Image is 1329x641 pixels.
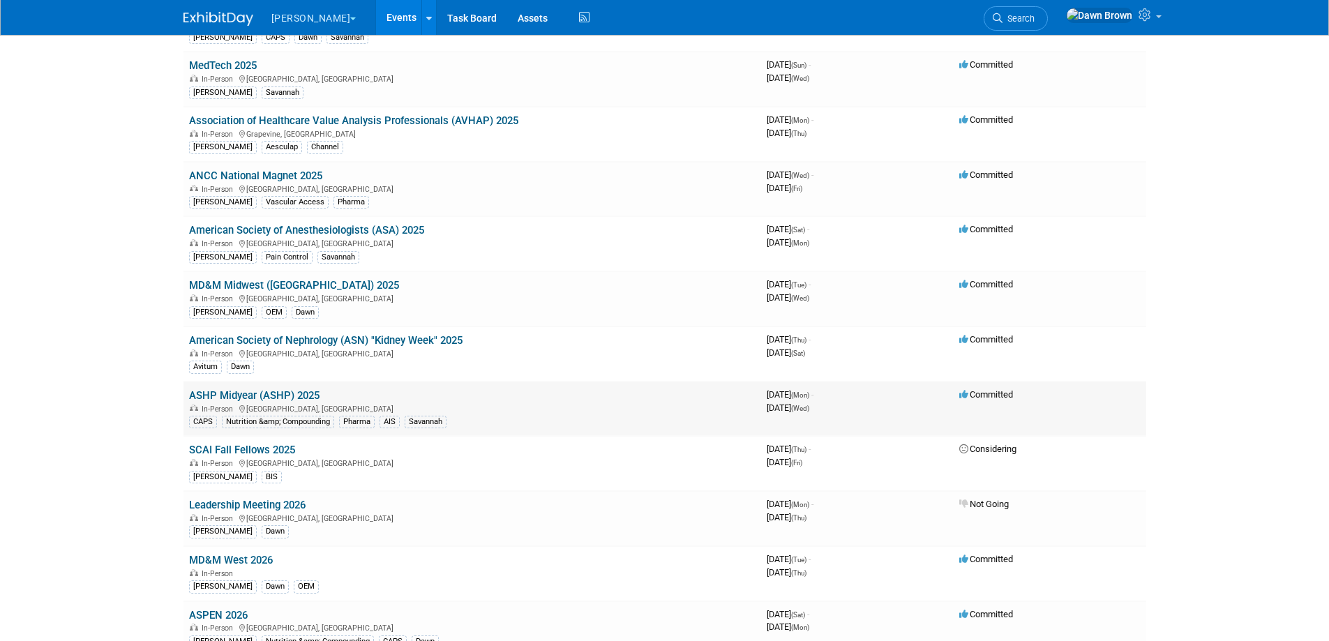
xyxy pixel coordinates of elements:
span: - [809,334,811,345]
span: [DATE] [767,292,809,303]
div: Channel [307,141,343,153]
a: Search [984,6,1048,31]
span: (Fri) [791,185,802,193]
img: In-Person Event [190,569,198,576]
div: [GEOGRAPHIC_DATA], [GEOGRAPHIC_DATA] [189,292,756,303]
span: In-Person [202,349,237,359]
a: SCAI Fall Fellows 2025 [189,444,295,456]
a: American Society of Nephrology (ASN) "Kidney Week" 2025 [189,334,463,347]
div: [GEOGRAPHIC_DATA], [GEOGRAPHIC_DATA] [189,457,756,468]
div: Savannah [262,86,303,99]
span: [DATE] [767,59,811,70]
span: (Wed) [791,294,809,302]
span: [DATE] [767,279,811,289]
span: (Thu) [791,514,806,522]
span: Considering [959,444,1016,454]
span: (Thu) [791,569,806,577]
div: [GEOGRAPHIC_DATA], [GEOGRAPHIC_DATA] [189,402,756,414]
span: (Thu) [791,336,806,344]
span: - [811,114,813,125]
span: [DATE] [767,512,806,522]
span: [DATE] [767,621,809,632]
span: - [811,169,813,180]
span: - [809,444,811,454]
span: (Sat) [791,611,805,619]
div: Grapevine, [GEOGRAPHIC_DATA] [189,128,756,139]
div: Pain Control [262,251,313,264]
span: Committed [959,279,1013,289]
span: - [811,389,813,400]
span: (Mon) [791,239,809,247]
a: MedTech 2025 [189,59,257,72]
span: Committed [959,334,1013,345]
span: Committed [959,114,1013,125]
img: In-Person Event [190,405,198,412]
span: [DATE] [767,457,802,467]
span: [DATE] [767,554,811,564]
div: [PERSON_NAME] [189,251,257,264]
span: Committed [959,554,1013,564]
div: [PERSON_NAME] [189,306,257,319]
span: - [807,609,809,619]
span: (Mon) [791,501,809,508]
img: In-Person Event [190,349,198,356]
div: [PERSON_NAME] [189,525,257,538]
img: In-Person Event [190,459,198,466]
span: - [811,499,813,509]
span: Committed [959,609,1013,619]
span: (Thu) [791,446,806,453]
span: - [809,279,811,289]
img: In-Person Event [190,624,198,631]
span: [DATE] [767,169,813,180]
div: [PERSON_NAME] [189,86,257,99]
a: American Society of Anesthesiologists (ASA) 2025 [189,224,424,236]
span: (Mon) [791,624,809,631]
span: (Tue) [791,556,806,564]
div: Pharma [339,416,375,428]
div: Dawn [262,525,289,538]
span: [DATE] [767,402,809,413]
div: Savannah [326,31,368,44]
img: In-Person Event [190,294,198,301]
div: Pharma [333,196,369,209]
span: (Mon) [791,391,809,399]
span: [DATE] [767,224,809,234]
span: (Mon) [791,116,809,124]
a: ANCC National Magnet 2025 [189,169,322,182]
span: [DATE] [767,183,802,193]
span: (Tue) [791,281,806,289]
div: Nutrition &amp; Compounding [222,416,334,428]
span: (Wed) [791,405,809,412]
div: AIS [380,416,400,428]
div: [GEOGRAPHIC_DATA], [GEOGRAPHIC_DATA] [189,183,756,194]
span: In-Person [202,185,237,194]
div: [GEOGRAPHIC_DATA], [GEOGRAPHIC_DATA] [189,73,756,84]
span: - [809,554,811,564]
div: [GEOGRAPHIC_DATA], [GEOGRAPHIC_DATA] [189,512,756,523]
img: In-Person Event [190,514,198,521]
span: [DATE] [767,114,813,125]
span: [DATE] [767,334,811,345]
span: In-Person [202,239,237,248]
span: (Fri) [791,459,802,467]
div: [GEOGRAPHIC_DATA], [GEOGRAPHIC_DATA] [189,347,756,359]
div: OEM [294,580,319,593]
span: - [809,59,811,70]
span: [DATE] [767,389,813,400]
div: Savannah [317,251,359,264]
div: [PERSON_NAME] [189,141,257,153]
span: [DATE] [767,609,809,619]
div: [PERSON_NAME] [189,196,257,209]
span: (Sat) [791,349,805,357]
span: Committed [959,389,1013,400]
span: (Sun) [791,61,806,69]
a: MD&M West 2026 [189,554,273,566]
div: Savannah [405,416,446,428]
img: In-Person Event [190,239,198,246]
span: [DATE] [767,73,809,83]
span: (Wed) [791,172,809,179]
div: Aesculap [262,141,302,153]
img: In-Person Event [190,130,198,137]
span: Search [1003,13,1035,24]
span: - [807,224,809,234]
